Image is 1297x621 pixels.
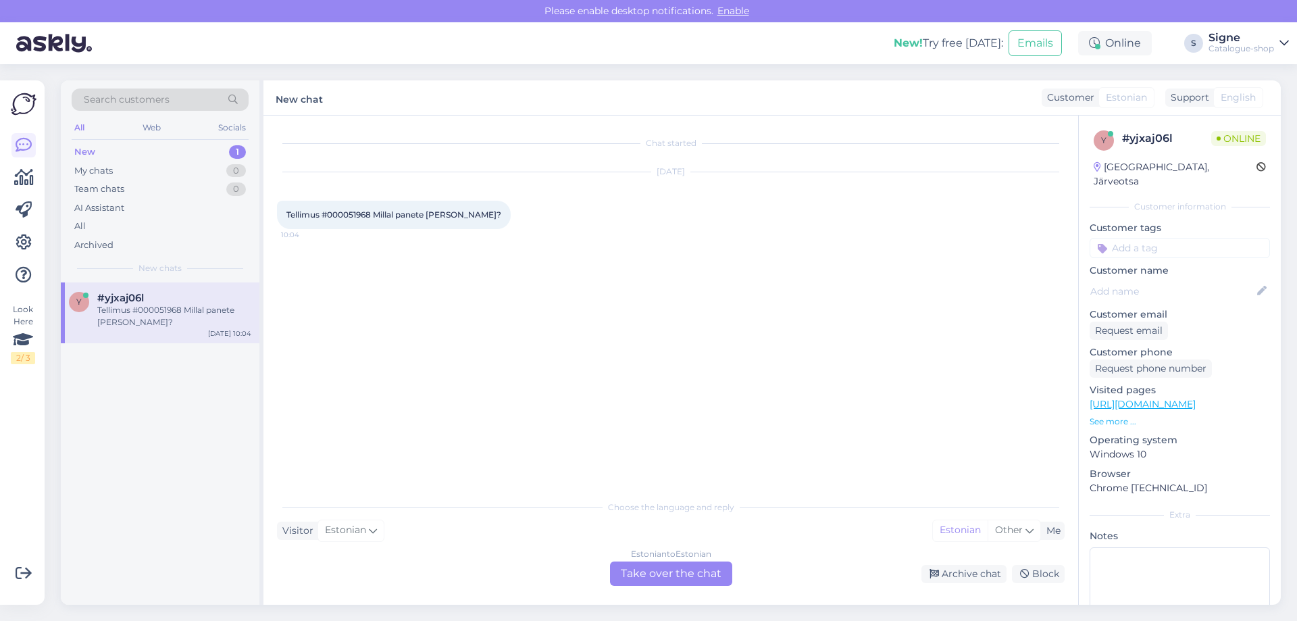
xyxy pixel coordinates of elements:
[277,501,1065,514] div: Choose the language and reply
[1209,32,1274,43] div: Signe
[1090,398,1196,410] a: [URL][DOMAIN_NAME]
[1211,131,1266,146] span: Online
[72,119,87,136] div: All
[74,201,124,215] div: AI Assistant
[1094,160,1256,189] div: [GEOGRAPHIC_DATA], Järveotsa
[1042,91,1094,105] div: Customer
[11,91,36,117] img: Askly Logo
[74,164,113,178] div: My chats
[1090,509,1270,521] div: Extra
[1090,284,1254,299] input: Add name
[1090,221,1270,235] p: Customer tags
[1209,43,1274,54] div: Catalogue-shop
[1090,322,1168,340] div: Request email
[140,119,163,136] div: Web
[74,239,113,252] div: Archived
[1090,447,1270,462] p: Windows 10
[713,5,753,17] span: Enable
[277,166,1065,178] div: [DATE]
[226,164,246,178] div: 0
[11,352,35,364] div: 2 / 3
[1184,34,1203,53] div: S
[921,565,1007,583] div: Archive chat
[610,562,732,586] div: Take over the chat
[894,36,923,49] b: New!
[276,89,323,107] label: New chat
[325,523,366,538] span: Estonian
[74,220,86,233] div: All
[277,524,313,538] div: Visitor
[74,182,124,196] div: Team chats
[1106,91,1147,105] span: Estonian
[1009,30,1062,56] button: Emails
[1090,359,1212,378] div: Request phone number
[933,520,988,541] div: Estonian
[1090,529,1270,543] p: Notes
[208,328,251,339] div: [DATE] 10:04
[97,304,251,328] div: Tellimus #000051968 Millal panete [PERSON_NAME]?
[1221,91,1256,105] span: English
[995,524,1023,536] span: Other
[76,297,82,307] span: y
[1165,91,1209,105] div: Support
[1090,433,1270,447] p: Operating system
[631,548,711,560] div: Estonian to Estonian
[1012,565,1065,583] div: Block
[1090,264,1270,278] p: Customer name
[1090,383,1270,397] p: Visited pages
[286,209,501,220] span: Tellimus #000051968 Millal panete [PERSON_NAME]?
[1209,32,1289,54] a: SigneCatalogue-shop
[1041,524,1061,538] div: Me
[84,93,170,107] span: Search customers
[1090,345,1270,359] p: Customer phone
[1101,135,1107,145] span: y
[215,119,249,136] div: Socials
[1090,238,1270,258] input: Add a tag
[281,230,332,240] span: 10:04
[74,145,95,159] div: New
[1090,481,1270,495] p: Chrome [TECHNICAL_ID]
[1090,307,1270,322] p: Customer email
[1078,31,1152,55] div: Online
[138,262,182,274] span: New chats
[1090,201,1270,213] div: Customer information
[1090,467,1270,481] p: Browser
[226,182,246,196] div: 0
[277,137,1065,149] div: Chat started
[97,292,144,304] span: #yjxaj06l
[1122,130,1211,147] div: # yjxaj06l
[229,145,246,159] div: 1
[11,303,35,364] div: Look Here
[894,35,1003,51] div: Try free [DATE]:
[1090,416,1270,428] p: See more ...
